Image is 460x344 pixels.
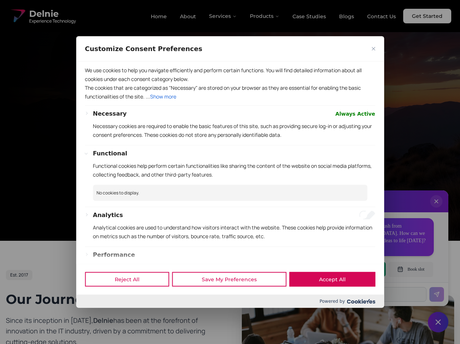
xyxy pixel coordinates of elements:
[93,109,127,118] button: Necessary
[93,185,367,201] p: No cookies to display.
[85,66,375,83] p: We use cookies to help you navigate efficiently and perform certain functions. You will find deta...
[93,161,375,179] p: Functional cookies help perform certain functionalities like sharing the content of the website o...
[93,149,127,158] button: Functional
[85,272,169,287] button: Reject All
[347,299,375,304] img: Cookieyes logo
[85,44,202,53] span: Customize Consent Preferences
[335,109,375,118] span: Always Active
[93,210,123,219] button: Analytics
[289,272,375,287] button: Accept All
[150,92,176,101] button: Show more
[93,121,375,139] p: Necessary cookies are required to enable the basic features of this site, such as providing secur...
[371,47,375,50] img: Close
[172,272,286,287] button: Save My Preferences
[76,295,384,308] div: Powered by
[359,210,375,219] input: Enable Analytics
[85,83,375,101] p: The cookies that are categorized as "Necessary" are stored on your browser as they are essential ...
[93,223,375,240] p: Analytical cookies are used to understand how visitors interact with the website. These cookies h...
